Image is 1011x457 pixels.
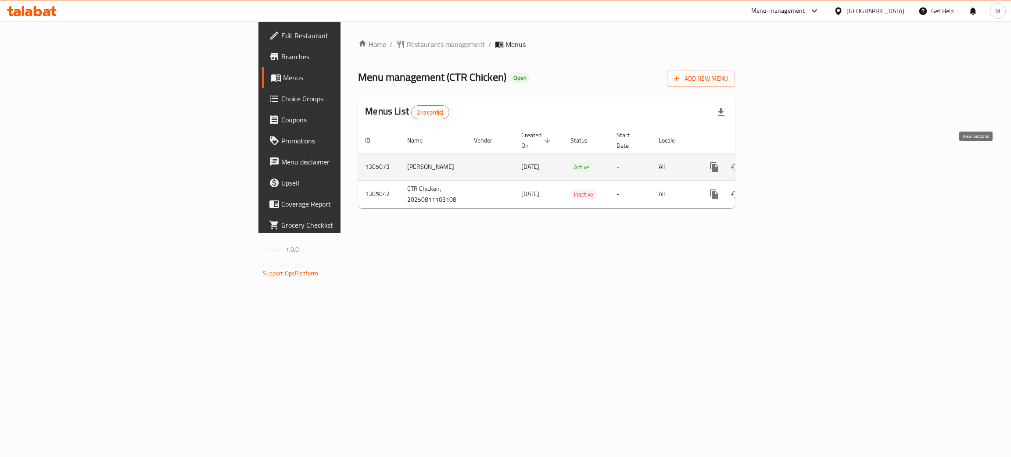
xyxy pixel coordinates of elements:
[617,130,641,151] span: Start Date
[400,180,467,208] td: CTR Chicken, 20250811103108
[704,184,725,205] button: more
[488,39,491,50] li: /
[262,67,427,88] a: Menus
[283,72,420,83] span: Menus
[358,67,506,87] span: Menu management ( CTR Chicken )
[570,135,599,146] span: Status
[570,189,597,200] span: Inactive
[281,178,420,188] span: Upsell
[281,51,420,62] span: Branches
[570,189,597,200] div: Inactive
[609,180,652,208] td: -
[262,46,427,67] a: Branches
[365,105,449,119] h2: Menus List
[281,220,420,230] span: Grocery Checklist
[521,130,553,151] span: Created On
[358,127,795,208] table: enhanced table
[262,172,427,193] a: Upsell
[521,161,539,172] span: [DATE]
[281,93,420,104] span: Choice Groups
[263,244,284,255] span: Version:
[521,188,539,200] span: [DATE]
[846,6,904,16] div: [GEOGRAPHIC_DATA]
[281,199,420,209] span: Coverage Report
[281,157,420,167] span: Menu disclaimer
[358,39,735,50] nav: breadcrumb
[659,135,686,146] span: Locale
[262,25,427,46] a: Edit Restaurant
[396,39,485,50] a: Restaurants management
[652,180,697,208] td: All
[262,109,427,130] a: Coupons
[510,73,530,83] div: Open
[995,6,1000,16] span: M
[286,244,299,255] span: 1.0.0
[262,193,427,214] a: Coverage Report
[505,39,526,50] span: Menus
[751,6,805,16] div: Menu-management
[411,105,449,119] div: Total records count
[725,184,746,205] button: Change Status
[262,88,427,109] a: Choice Groups
[262,214,427,236] a: Grocery Checklist
[262,151,427,172] a: Menu disclaimer
[281,30,420,41] span: Edit Restaurant
[710,102,731,123] div: Export file
[725,157,746,178] button: Change Status
[510,74,530,82] span: Open
[400,154,467,180] td: [PERSON_NAME]
[697,127,795,154] th: Actions
[407,135,434,146] span: Name
[704,157,725,178] button: more
[412,108,449,117] span: 2 record(s)
[609,154,652,180] td: -
[365,135,382,146] span: ID
[281,114,420,125] span: Coupons
[652,154,697,180] td: All
[570,162,593,172] span: Active
[474,135,504,146] span: Vendor
[281,136,420,146] span: Promotions
[674,73,728,84] span: Add New Menu
[263,259,303,270] span: Get support on:
[407,39,485,50] span: Restaurants management
[262,130,427,151] a: Promotions
[263,268,319,279] a: Support.OpsPlatform
[667,71,735,87] button: Add New Menu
